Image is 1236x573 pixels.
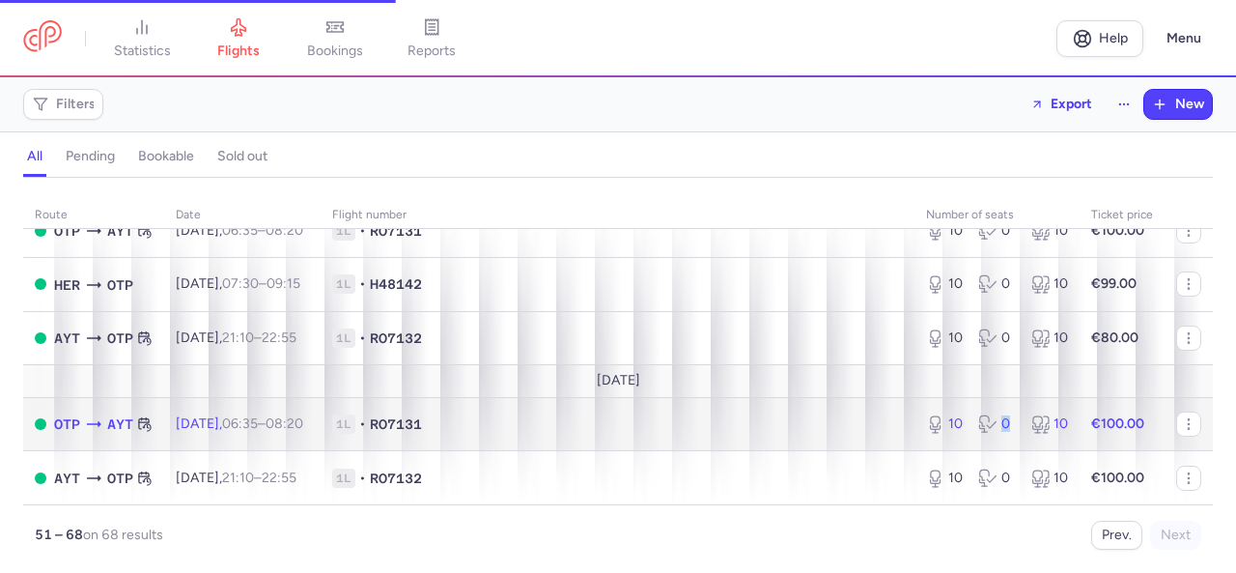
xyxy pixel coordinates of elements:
strong: €80.00 [1091,329,1138,346]
span: – [222,415,303,432]
time: 06:35 [222,415,258,432]
div: 10 [926,329,963,348]
span: OTP [54,414,80,435]
div: 10 [926,221,963,241]
span: RO7131 [370,221,422,241]
a: Help [1056,20,1143,57]
span: Antalya, Antalya, Turkey [54,468,80,489]
th: route [23,201,164,230]
th: number of seats [914,201,1080,230]
span: Henri Coanda International, Bucharest, Romania [107,274,133,296]
th: Ticket price [1080,201,1165,230]
div: 0 [978,415,1015,434]
span: Nikos Kazantzakis Airport, Irákleion, Greece [54,274,80,296]
a: reports [383,17,480,60]
span: • [359,329,366,348]
span: OTP [107,468,133,489]
span: 1L [332,274,355,294]
div: 10 [926,274,963,294]
time: 06:35 [222,222,258,239]
th: Flight number [321,201,914,230]
span: Antalya, Antalya, Turkey [54,328,80,349]
time: 07:30 [222,275,259,292]
span: [DATE] [597,373,640,388]
div: 10 [1031,329,1068,348]
span: H48142 [370,274,422,294]
time: 08:20 [266,222,303,239]
span: on 68 results [83,527,163,543]
h4: pending [66,148,115,165]
span: Filters [56,97,96,112]
span: – [222,275,300,292]
span: – [222,329,296,346]
span: • [359,415,366,434]
span: 1L [332,329,355,348]
strong: 51 – 68 [35,527,83,543]
time: 22:55 [262,470,296,486]
strong: €99.00 [1091,275,1137,292]
span: flights [217,43,260,60]
span: • [359,469,366,488]
span: AYT [107,414,133,435]
button: New [1144,90,1212,119]
div: 10 [1031,469,1068,488]
time: 22:55 [262,329,296,346]
button: Prev. [1091,521,1142,550]
a: statistics [94,17,190,60]
button: Export [1018,89,1105,120]
span: [DATE], [176,470,296,486]
span: reports [407,43,456,60]
span: [DATE], [176,329,296,346]
h4: all [27,148,42,165]
span: Henri Coanda International, Bucharest, Romania [54,220,80,242]
span: [DATE], [176,275,300,292]
a: bookings [287,17,383,60]
span: – [222,222,303,239]
time: 08:20 [266,415,303,432]
span: bookings [307,43,363,60]
span: • [359,221,366,241]
button: Filters [24,90,102,119]
span: New [1175,97,1204,112]
span: statistics [114,43,171,60]
a: CitizenPlane red outlined logo [23,20,62,56]
span: 1L [332,469,355,488]
a: flights [190,17,287,60]
span: Help [1099,31,1128,45]
span: [DATE], [176,415,303,432]
strong: €100.00 [1091,222,1144,239]
time: 21:10 [222,470,254,486]
span: Antalya, Antalya, Turkey [107,220,133,242]
div: 10 [1031,221,1068,241]
span: RO7131 [370,415,422,434]
div: 0 [978,274,1015,294]
strong: €100.00 [1091,470,1144,486]
span: RO7132 [370,469,422,488]
div: 0 [978,469,1015,488]
span: RO7132 [370,329,422,348]
span: Export [1051,97,1092,111]
span: • [359,274,366,294]
time: 09:15 [267,275,300,292]
div: 10 [926,469,963,488]
time: 21:10 [222,329,254,346]
div: 0 [978,329,1015,348]
span: 1L [332,221,355,241]
button: Menu [1155,20,1213,57]
span: – [222,470,296,486]
div: 10 [1031,274,1068,294]
strong: €100.00 [1091,415,1144,432]
button: Next [1150,521,1201,550]
h4: bookable [138,148,194,165]
div: 10 [1031,415,1068,434]
span: 1L [332,415,355,434]
th: date [164,201,321,230]
span: OTP [107,328,133,349]
span: [DATE], [176,222,303,239]
div: 10 [926,415,963,434]
div: 0 [978,221,1015,241]
h4: sold out [217,148,267,165]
